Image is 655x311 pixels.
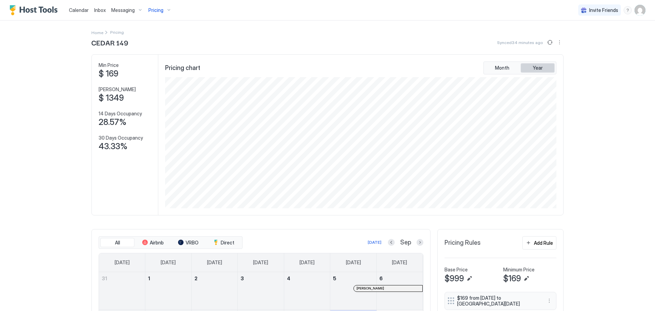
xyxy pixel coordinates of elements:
a: Inbox [94,6,106,14]
a: September 6, 2025 [377,272,423,285]
span: Pricing chart [165,64,200,72]
span: Messaging [111,7,135,13]
span: CEDAR 149 [91,37,128,47]
button: [DATE] [367,238,382,246]
a: Tuesday [200,253,229,272]
div: tab-group [483,61,556,74]
button: Airbnb [136,238,170,248]
button: Sync prices [546,38,554,46]
td: August 31, 2025 [99,272,145,310]
td: September 5, 2025 [330,272,377,310]
span: Breadcrumb [110,30,124,35]
button: Previous month [388,239,395,246]
button: Next month [417,239,423,246]
div: Add Rule [534,239,553,246]
a: Calendar [69,6,89,14]
span: Calendar [69,7,89,13]
span: $169 from [DATE] to [GEOGRAPHIC_DATA][DATE] [457,295,538,307]
span: Pricing Rules [445,239,481,247]
span: [DATE] [253,259,268,266]
span: 6 [379,275,383,281]
span: Direct [221,240,234,246]
button: VRBO [171,238,205,248]
a: August 31, 2025 [99,272,145,285]
div: menu [545,297,553,305]
span: [DATE] [346,259,361,266]
span: Sep [400,239,411,246]
td: September 4, 2025 [284,272,330,310]
a: Host Tools Logo [10,5,61,15]
button: More options [555,38,564,46]
span: [DATE] [115,259,130,266]
div: Breadcrumb [91,29,103,36]
span: [DATE] [300,259,315,266]
span: [PERSON_NAME] [99,86,136,93]
div: menu [555,38,564,46]
span: $169 [503,273,521,284]
span: 14 Days Occupancy [99,111,142,117]
a: Wednesday [246,253,275,272]
span: [DATE] [161,259,176,266]
span: 2 [194,275,198,281]
span: 3 [241,275,244,281]
span: Home [91,30,103,35]
span: 5 [333,275,336,281]
button: Edit [465,274,474,283]
span: Base Price [445,267,468,273]
span: Month [495,65,509,71]
div: User profile [635,5,645,16]
td: September 6, 2025 [376,272,423,310]
span: Synced 34 minutes ago [497,40,543,45]
span: [DATE] [392,259,407,266]
a: Sunday [108,253,136,272]
span: Inbox [94,7,106,13]
a: Thursday [293,253,321,272]
a: September 1, 2025 [145,272,191,285]
span: 1 [148,275,150,281]
td: September 1, 2025 [145,272,192,310]
span: Minimum Price [503,267,535,273]
span: Airbnb [150,240,164,246]
span: Min Price [99,62,119,68]
td: September 2, 2025 [191,272,238,310]
span: Year [533,65,543,71]
a: September 3, 2025 [238,272,284,285]
span: 43.33% [99,141,128,152]
button: All [100,238,134,248]
a: Home [91,29,103,36]
a: Saturday [385,253,414,272]
span: 4 [287,275,290,281]
span: Pricing [148,7,163,13]
div: [DATE] [368,239,381,245]
button: Add Rule [522,236,556,250]
span: Invite Friends [589,7,618,13]
a: September 2, 2025 [192,272,238,285]
button: More options [545,297,553,305]
button: Year [521,63,555,73]
span: All [115,240,120,246]
span: 31 [102,275,107,281]
button: Month [485,63,519,73]
div: [PERSON_NAME] [356,286,420,291]
span: [DATE] [207,259,222,266]
span: $ 1349 [99,93,124,103]
span: $999 [445,273,464,284]
button: Direct [207,238,241,248]
a: Monday [154,253,183,272]
a: September 5, 2025 [330,272,376,285]
span: 28.57% [99,117,127,127]
span: 30 Days Occupancy [99,135,143,141]
span: VRBO [186,240,199,246]
td: September 3, 2025 [238,272,284,310]
button: Edit [522,274,530,283]
a: Friday [339,253,368,272]
span: [PERSON_NAME] [356,286,384,291]
span: $ 169 [99,69,118,79]
div: tab-group [99,236,243,249]
div: menu [624,6,632,14]
a: September 4, 2025 [284,272,330,285]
